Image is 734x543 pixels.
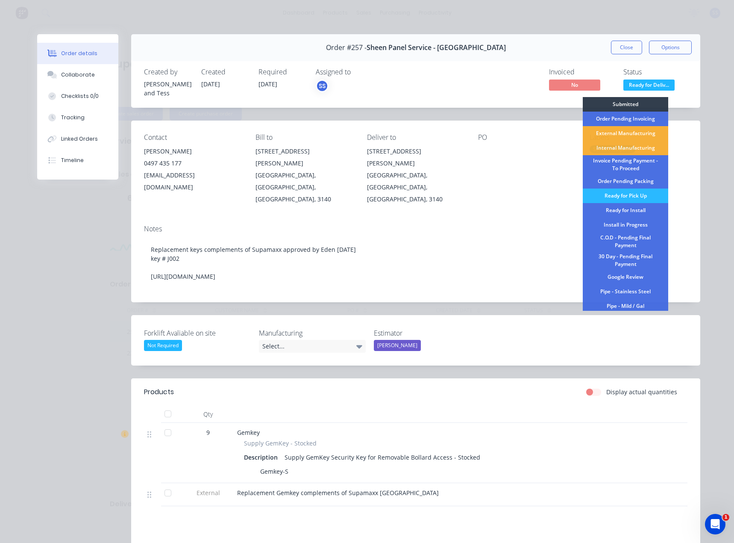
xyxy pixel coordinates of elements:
span: Gemkey [237,428,260,437]
div: [PERSON_NAME]0497 435 177[EMAIL_ADDRESS][DOMAIN_NAME] [144,145,242,193]
button: Tracking [37,107,118,128]
div: Invoiced [549,68,613,76]
div: Qty [182,406,234,423]
div: [EMAIL_ADDRESS][DOMAIN_NAME] [144,169,242,193]
div: Created by [144,68,191,76]
button: SS [316,80,329,92]
div: Status [623,68,687,76]
div: Tracking [61,114,85,121]
span: Order #257 - [326,44,367,52]
div: Timeline [61,156,84,164]
div: Invoice Pending Payment - To Proceed [583,155,668,174]
button: Collaborate [37,64,118,86]
div: Deliver to [367,133,465,142]
button: Close [611,41,642,54]
span: 1 [722,514,729,521]
div: C.O.D - Pending Final Payment [583,232,668,251]
label: Manufacturing [259,328,366,338]
div: Products [144,387,174,397]
div: [PERSON_NAME] and Tess [144,80,191,97]
button: Timeline [37,150,118,171]
iframe: Intercom live chat [705,514,725,534]
div: [GEOGRAPHIC_DATA], [GEOGRAPHIC_DATA], [GEOGRAPHIC_DATA], 3140 [367,169,465,205]
div: [STREET_ADDRESS][PERSON_NAME] [367,145,465,169]
div: [STREET_ADDRESS][PERSON_NAME][GEOGRAPHIC_DATA], [GEOGRAPHIC_DATA], [GEOGRAPHIC_DATA], 3140 [367,145,465,205]
div: Pipe - Stainless Steel [583,284,668,299]
button: Checklists 0/0 [37,86,118,107]
div: External Manufacturing [583,126,668,141]
div: Description [244,451,281,463]
div: [GEOGRAPHIC_DATA], [GEOGRAPHIC_DATA], [GEOGRAPHIC_DATA], 3140 [255,169,353,205]
div: Replacement keys complements of Supamaxx approved by Eden [DATE] key # J002 [URL][DOMAIN_NAME] [144,236,687,289]
div: Order details [61,50,97,57]
div: Bill to [255,133,353,142]
div: Order Pending Packing [583,174,668,189]
label: Display actual quantities [606,387,677,396]
div: Supply GemKey Security Key for Removable Bollard Access - Stocked [281,451,484,463]
button: Linked Orders [37,128,118,150]
button: Options [649,41,692,54]
div: Install in Progress [583,218,668,232]
div: 30 Day - Pending Final Payment [583,251,668,270]
span: [DATE] [258,80,277,88]
div: Order Pending Invoicing [583,112,668,126]
div: [PERSON_NAME] [374,340,421,351]
div: Created [201,68,248,76]
div: Select... [259,340,366,353]
span: Replacement Gemkey complements of Supamaxx [GEOGRAPHIC_DATA] [237,489,439,497]
button: Order details [37,43,118,64]
span: [DATE] [201,80,220,88]
div: Assigned to [316,68,401,76]
div: Google Review [583,270,668,284]
div: Submitted [583,97,668,112]
span: Sheen Panel Service - [GEOGRAPHIC_DATA] [367,44,506,52]
div: Not Required [144,340,182,351]
div: [STREET_ADDRESS][PERSON_NAME][GEOGRAPHIC_DATA], [GEOGRAPHIC_DATA], [GEOGRAPHIC_DATA], 3140 [255,145,353,205]
div: Ready for Install [583,203,668,218]
span: Ready for Deliv... [623,80,675,90]
span: 9 [206,428,210,437]
div: Required [258,68,305,76]
span: External [186,488,230,497]
div: Pipe - Mild / Gal [583,299,668,313]
div: [STREET_ADDRESS][PERSON_NAME] [255,145,353,169]
div: Linked Orders [61,135,98,143]
div: [PERSON_NAME] [144,145,242,157]
div: 0497 435 177 [144,157,242,169]
button: Ready for Deliv... [623,80,675,92]
div: Ready for Pick Up [583,189,668,203]
div: Collaborate [61,71,95,79]
div: Internal Manufacturing [583,141,668,155]
label: Estimator [374,328,481,338]
div: Contact [144,133,242,142]
span: Supply GemKey - Stocked [244,439,317,448]
div: Gemkey-S [257,465,292,478]
div: Notes [144,225,687,233]
div: PO [478,133,576,142]
label: Forklift Avaliable on site [144,328,251,338]
div: Checklists 0/0 [61,92,99,100]
span: No [549,80,600,90]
